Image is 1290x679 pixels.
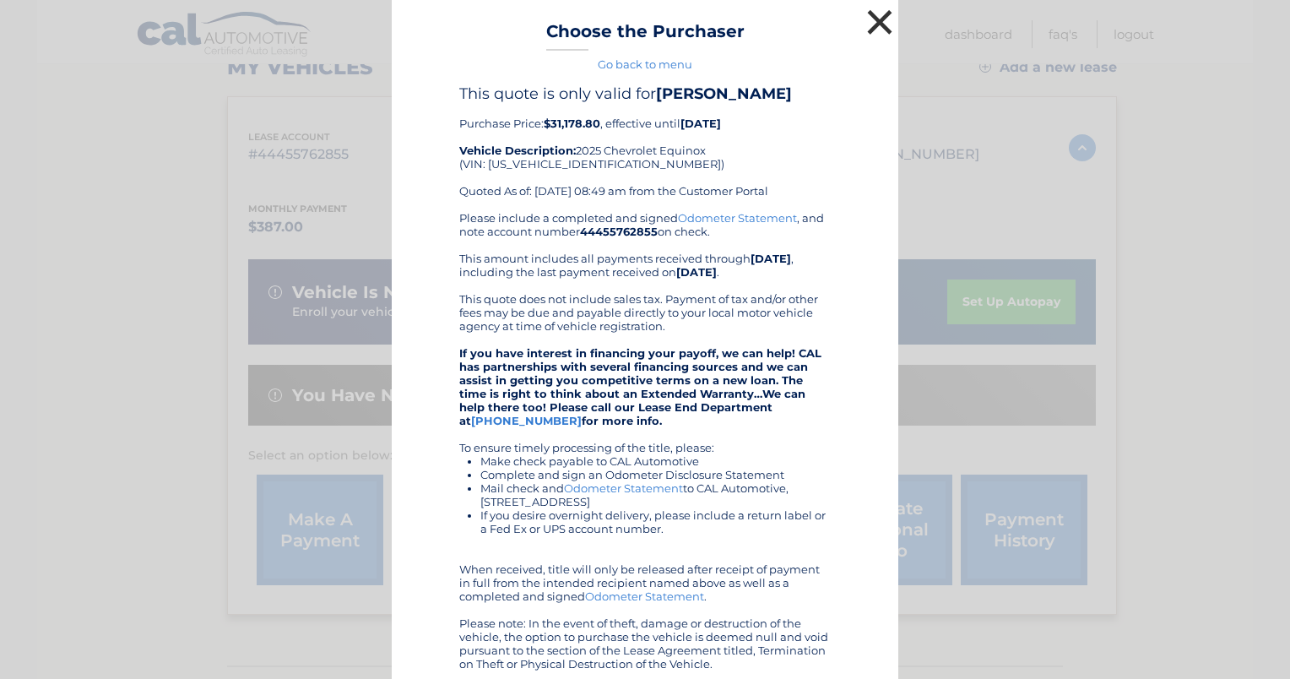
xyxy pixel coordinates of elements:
a: Odometer Statement [564,481,683,495]
strong: If you have interest in financing your payoff, we can help! CAL has partnerships with several fin... [459,346,821,427]
div: Purchase Price: , effective until 2025 Chevrolet Equinox (VIN: [US_VEHICLE_IDENTIFICATION_NUMBER]... [459,84,831,211]
h3: Choose the Purchaser [546,21,745,51]
b: [DATE] [676,265,717,279]
b: [DATE] [751,252,791,265]
b: $31,178.80 [544,117,600,130]
li: Complete and sign an Odometer Disclosure Statement [480,468,831,481]
b: 44455762855 [580,225,658,238]
a: Odometer Statement [678,211,797,225]
li: Mail check and to CAL Automotive, [STREET_ADDRESS] [480,481,831,508]
button: × [863,5,897,39]
b: [DATE] [680,117,721,130]
a: Go back to menu [598,57,692,71]
a: Odometer Statement [585,589,704,603]
a: [PHONE_NUMBER] [471,414,582,427]
div: Please include a completed and signed , and note account number on check. This amount includes al... [459,211,831,671]
li: If you desire overnight delivery, please include a return label or a Fed Ex or UPS account number. [480,508,831,535]
li: Make check payable to CAL Automotive [480,454,831,468]
b: [PERSON_NAME] [656,84,792,103]
strong: Vehicle Description: [459,144,576,157]
h4: This quote is only valid for [459,84,831,103]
